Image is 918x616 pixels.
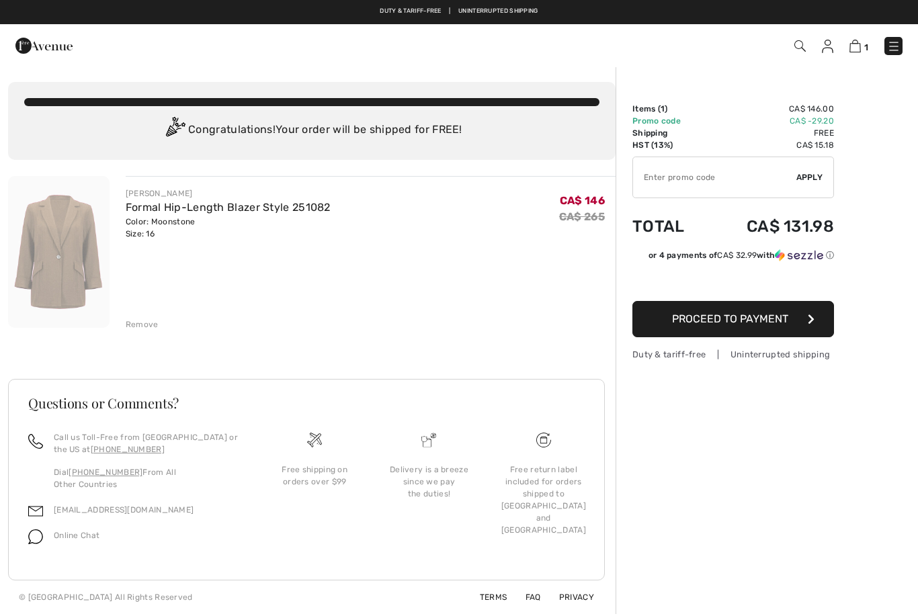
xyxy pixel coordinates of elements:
[632,348,834,361] div: Duty & tariff-free | Uninterrupted shipping
[54,466,241,490] p: Dial From All Other Countries
[794,40,806,52] img: Search
[69,468,142,477] a: [PHONE_NUMBER]
[28,434,43,449] img: call
[887,40,901,53] img: Menu
[15,32,73,59] img: 1ère Avenue
[497,464,590,536] div: Free return label included for orders shipped to [GEOGRAPHIC_DATA] and [GEOGRAPHIC_DATA]
[796,171,823,183] span: Apply
[632,204,708,249] td: Total
[509,592,541,602] a: FAQ
[28,504,43,519] img: email
[560,194,605,207] span: CA$ 146
[632,127,708,139] td: Shipping
[864,42,868,52] span: 1
[8,176,110,328] img: Formal Hip-Length Blazer Style 251082
[632,115,708,127] td: Promo code
[536,433,551,447] img: Free shipping on orders over $99
[632,139,708,151] td: HST (13%)
[161,117,188,144] img: Congratulation2.svg
[708,127,834,139] td: Free
[91,445,165,454] a: [PHONE_NUMBER]
[632,301,834,337] button: Proceed to Payment
[849,40,861,52] img: Shopping Bag
[708,139,834,151] td: CA$ 15.18
[661,104,665,114] span: 1
[849,38,868,54] a: 1
[307,433,322,447] img: Free shipping on orders over $99
[54,505,194,515] a: [EMAIL_ADDRESS][DOMAIN_NAME]
[633,157,796,197] input: Promo code
[632,103,708,115] td: Items ( )
[717,251,757,260] span: CA$ 32.99
[28,529,43,544] img: chat
[382,464,475,500] div: Delivery is a breeze since we pay the duties!
[126,187,331,200] div: [PERSON_NAME]
[708,103,834,115] td: CA$ 146.00
[775,249,823,261] img: Sezzle
[649,249,834,261] div: or 4 payments of with
[54,431,241,455] p: Call us Toll-Free from [GEOGRAPHIC_DATA] or the US at
[822,40,833,53] img: My Info
[672,312,788,325] span: Proceed to Payment
[421,433,436,447] img: Delivery is a breeze since we pay the duties!
[708,204,834,249] td: CA$ 131.98
[126,201,331,214] a: Formal Hip-Length Blazer Style 251082
[19,591,193,603] div: © [GEOGRAPHIC_DATA] All Rights Reserved
[126,216,331,240] div: Color: Moonstone Size: 16
[24,117,599,144] div: Congratulations! Your order will be shipped for FREE!
[559,210,605,223] s: CA$ 265
[268,464,361,488] div: Free shipping on orders over $99
[15,38,73,51] a: 1ère Avenue
[54,531,99,540] span: Online Chat
[543,592,594,602] a: Privacy
[464,592,507,602] a: Terms
[126,318,159,331] div: Remove
[28,396,585,410] h3: Questions or Comments?
[632,249,834,266] div: or 4 payments ofCA$ 32.99withSezzle Click to learn more about Sezzle
[632,266,834,296] iframe: PayPal-paypal
[708,115,834,127] td: CA$ -29.20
